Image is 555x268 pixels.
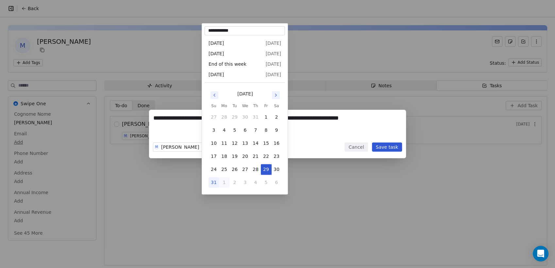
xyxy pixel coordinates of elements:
[209,61,246,67] span: End of this week
[209,71,224,78] span: [DATE]
[229,112,240,122] button: 29
[209,138,219,148] button: 10
[240,103,250,109] th: Wednesday
[209,40,224,46] span: [DATE]
[271,103,282,109] th: Saturday
[250,151,261,161] button: 21
[229,164,240,175] button: 26
[261,112,271,122] button: 1
[271,164,282,175] button: 30
[266,71,281,78] span: [DATE]
[209,125,219,135] button: 3
[229,138,240,148] button: 12
[219,164,229,175] button: 25
[240,112,250,122] button: 30
[219,138,229,148] button: 11
[240,125,250,135] button: 6
[219,151,229,161] button: 18
[261,177,271,188] button: 5
[219,177,229,188] button: 1
[240,138,250,148] button: 13
[266,61,281,67] span: [DATE]
[266,40,281,46] span: [DATE]
[261,125,271,135] button: 8
[209,103,219,109] th: Sunday
[237,91,253,97] div: [DATE]
[271,91,280,100] button: Go to next month
[209,164,219,175] button: 24
[209,50,224,57] span: [DATE]
[229,177,240,188] button: 2
[229,103,240,109] th: Tuesday
[229,151,240,161] button: 19
[209,112,219,122] button: 27
[219,103,229,109] th: Monday
[261,103,271,109] th: Friday
[229,125,240,135] button: 5
[261,151,271,161] button: 22
[271,151,282,161] button: 23
[266,50,281,57] span: [DATE]
[271,112,282,122] button: 2
[209,177,219,188] button: 31
[210,91,219,100] button: Go to previous month
[261,138,271,148] button: 15
[261,164,271,175] button: 29
[250,112,261,122] button: 31
[250,103,261,109] th: Thursday
[250,138,261,148] button: 14
[271,125,282,135] button: 9
[240,151,250,161] button: 20
[240,164,250,175] button: 27
[219,125,229,135] button: 4
[240,177,250,188] button: 3
[219,112,229,122] button: 28
[250,177,261,188] button: 4
[250,164,261,175] button: 28
[250,125,261,135] button: 7
[271,177,282,188] button: 6
[271,138,282,148] button: 16
[209,151,219,161] button: 17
